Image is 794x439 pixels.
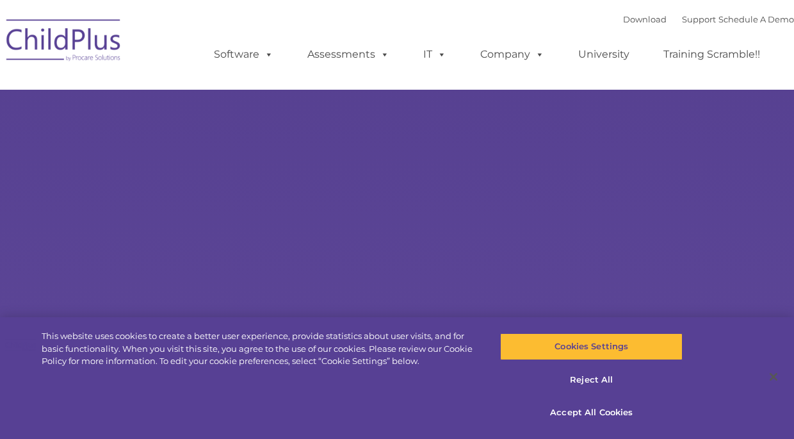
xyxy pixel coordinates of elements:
a: Assessments [295,42,402,67]
a: Download [623,14,667,24]
a: Training Scramble!! [651,42,773,67]
button: Cookies Settings [500,333,683,360]
a: Software [201,42,286,67]
button: Accept All Cookies [500,399,683,426]
button: Reject All [500,367,683,393]
div: This website uses cookies to create a better user experience, provide statistics about user visit... [42,330,476,368]
font: | [623,14,794,24]
button: Close [759,363,788,391]
a: Support [682,14,716,24]
a: Schedule A Demo [718,14,794,24]
a: University [565,42,642,67]
a: Company [467,42,557,67]
a: IT [410,42,459,67]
